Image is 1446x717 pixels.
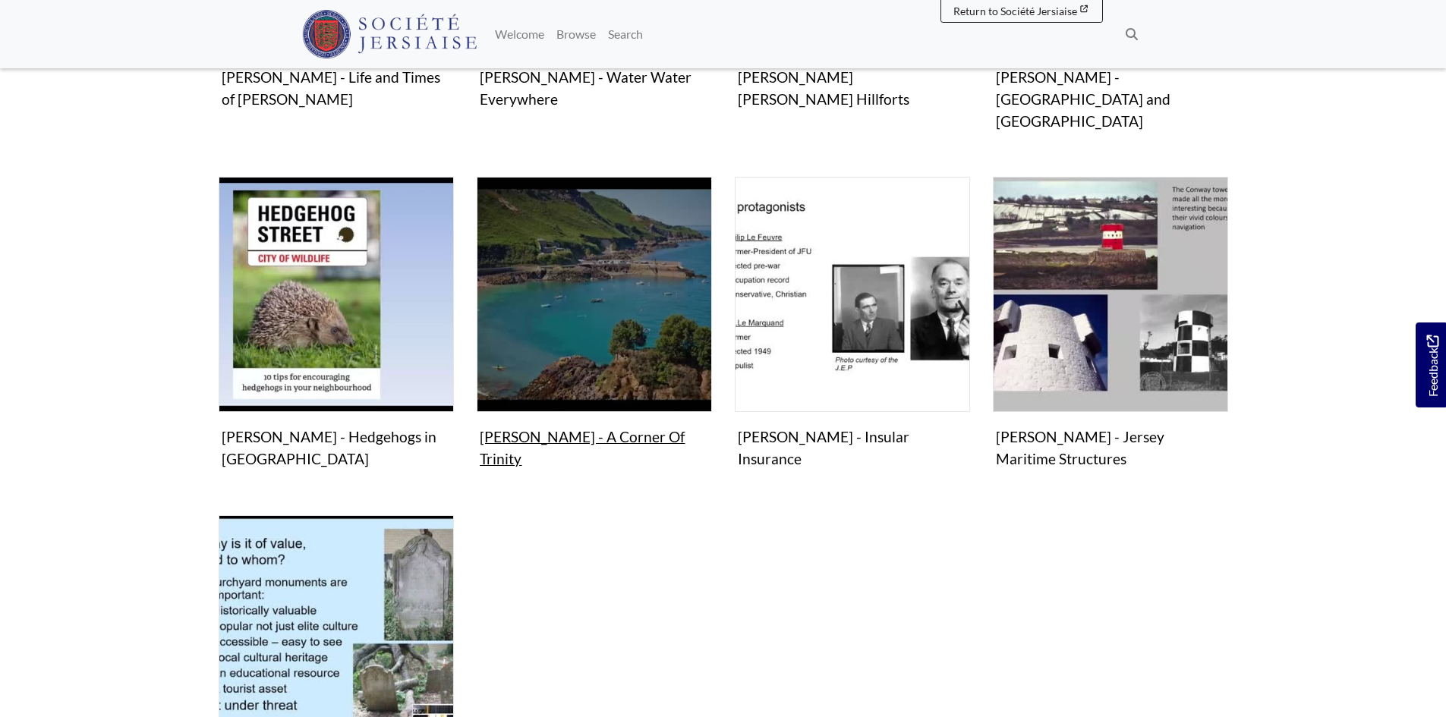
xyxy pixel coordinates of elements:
[993,177,1228,474] a: Stuart Fell - Jersey Maritime Structures [PERSON_NAME] - Jersey Maritime Structures
[735,177,970,474] a: Roy Le Herissier - Insular Insurance [PERSON_NAME] - Insular Insurance
[1416,322,1446,407] a: Would you like to provide feedback?
[550,19,602,49] a: Browse
[735,177,970,412] img: Roy Le Herissier - Insular Insurance
[302,10,477,58] img: Société Jersiaise
[302,6,477,62] a: Société Jersiaise logo
[219,177,454,412] img: John Pinel - Hedgehogs in Jersey
[602,19,649,49] a: Search
[1423,335,1441,397] span: Feedback
[489,19,550,49] a: Welcome
[993,177,1228,412] img: Stuart Fell - Jersey Maritime Structures
[477,177,712,474] a: Sue Hardy - A Corner Of Trinity [PERSON_NAME] - A Corner Of Trinity
[477,177,712,412] img: Sue Hardy - A Corner Of Trinity
[953,5,1077,17] span: Return to Société Jersiaise
[219,177,454,474] a: John Pinel - Hedgehogs in Jersey [PERSON_NAME] - Hedgehogs in [GEOGRAPHIC_DATA]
